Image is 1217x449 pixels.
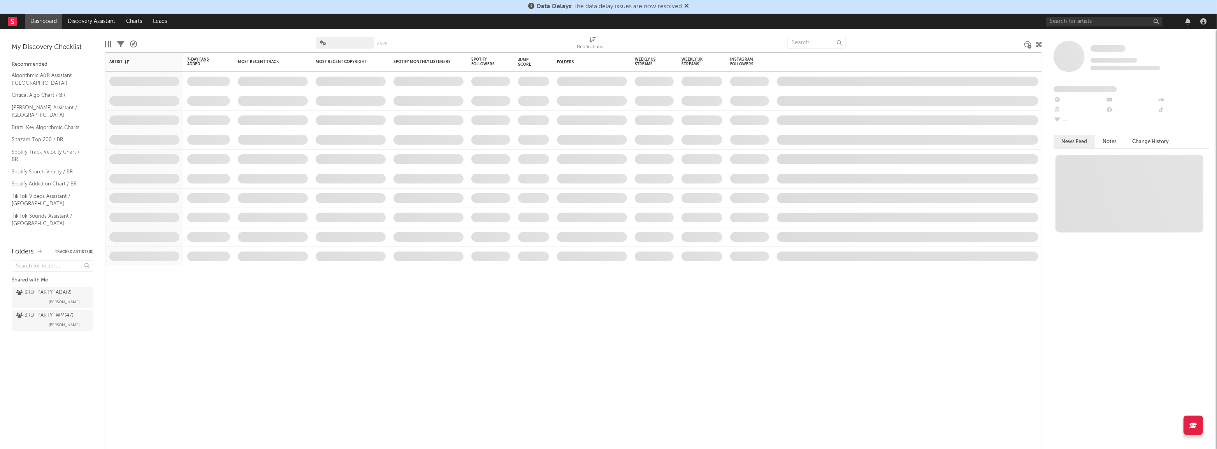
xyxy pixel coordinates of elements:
div: -- [1054,115,1105,126]
a: 3RD_PARTY_WM(47)[PERSON_NAME] [12,310,93,331]
div: -- [1105,105,1157,115]
div: 3RD_PARTY_ADA ( 2 ) [16,288,72,297]
button: News Feed [1054,135,1095,148]
a: Discovery Assistant [62,14,121,29]
span: 0 fans last week [1091,66,1160,70]
div: Jump Score [518,58,537,67]
div: A&R Pipeline [130,33,137,56]
button: Notes [1095,135,1124,148]
div: -- [1157,95,1209,105]
button: Tracked Artists(0) [55,250,93,254]
a: Algorithmic A&R Assistant ([GEOGRAPHIC_DATA]) [12,71,86,87]
a: TikTok Videos Assistant / [GEOGRAPHIC_DATA] [12,192,86,208]
a: 3RD_PARTY_ADA(2)[PERSON_NAME] [12,287,93,308]
a: Spotify Search Virality / BR [12,168,86,176]
span: Weekly UK Streams [681,57,711,66]
a: Leads [148,14,172,29]
div: -- [1157,105,1209,115]
div: -- [1054,95,1105,105]
div: Most Recent Track [238,59,296,64]
a: TikTok Sounds Assistant / [GEOGRAPHIC_DATA] [12,212,86,228]
span: Weekly US Streams [635,57,662,66]
a: [PERSON_NAME] Assistant / [GEOGRAPHIC_DATA] [12,103,86,119]
div: Recommended [12,60,93,69]
div: Most Recent Copyright [316,59,374,64]
div: Folders [12,247,34,257]
a: Critical Algo Chart / BR [12,91,86,100]
div: Notifications (Artist) [577,43,608,52]
input: Search for artists [1046,17,1163,26]
span: Some Artist [1091,45,1126,52]
input: Search for folders... [12,260,93,272]
span: [PERSON_NAME] [49,320,80,330]
span: Data Delays [536,3,571,10]
span: Tracking Since: [DATE] [1091,58,1137,63]
span: 7-Day Fans Added [187,57,218,66]
div: Spotify Followers [471,57,499,66]
span: : The data delay issues are now resolved [536,3,682,10]
a: Some Artist [1091,45,1126,52]
div: My Discovery Checklist [12,43,93,52]
a: Spotify Addiction Chart / BR [12,180,86,188]
div: Artist [109,59,168,64]
div: Spotify Monthly Listeners [393,59,452,64]
div: 3RD_PARTY_WM ( 47 ) [16,311,74,320]
span: [PERSON_NAME] [49,297,80,307]
a: Dashboard [25,14,62,29]
div: -- [1105,95,1157,105]
div: Instagram Followers [730,57,757,66]
div: -- [1054,105,1105,115]
div: Shared with Me [12,276,93,285]
div: Edit Columns [105,33,111,56]
span: Dismiss [684,3,689,10]
div: Folders [557,60,615,65]
input: Search... [787,37,846,49]
div: Filters [117,33,124,56]
a: Shazam Top 200 / BR [12,135,86,144]
span: Fans Added by Platform [1054,86,1117,92]
a: Charts [121,14,148,29]
a: Spotify Track Velocity Chart / BR [12,148,86,164]
button: Save [377,42,387,46]
div: Notifications (Artist) [577,33,608,56]
button: Change History [1124,135,1177,148]
a: Brazil Key Algorithmic Charts [12,123,86,132]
